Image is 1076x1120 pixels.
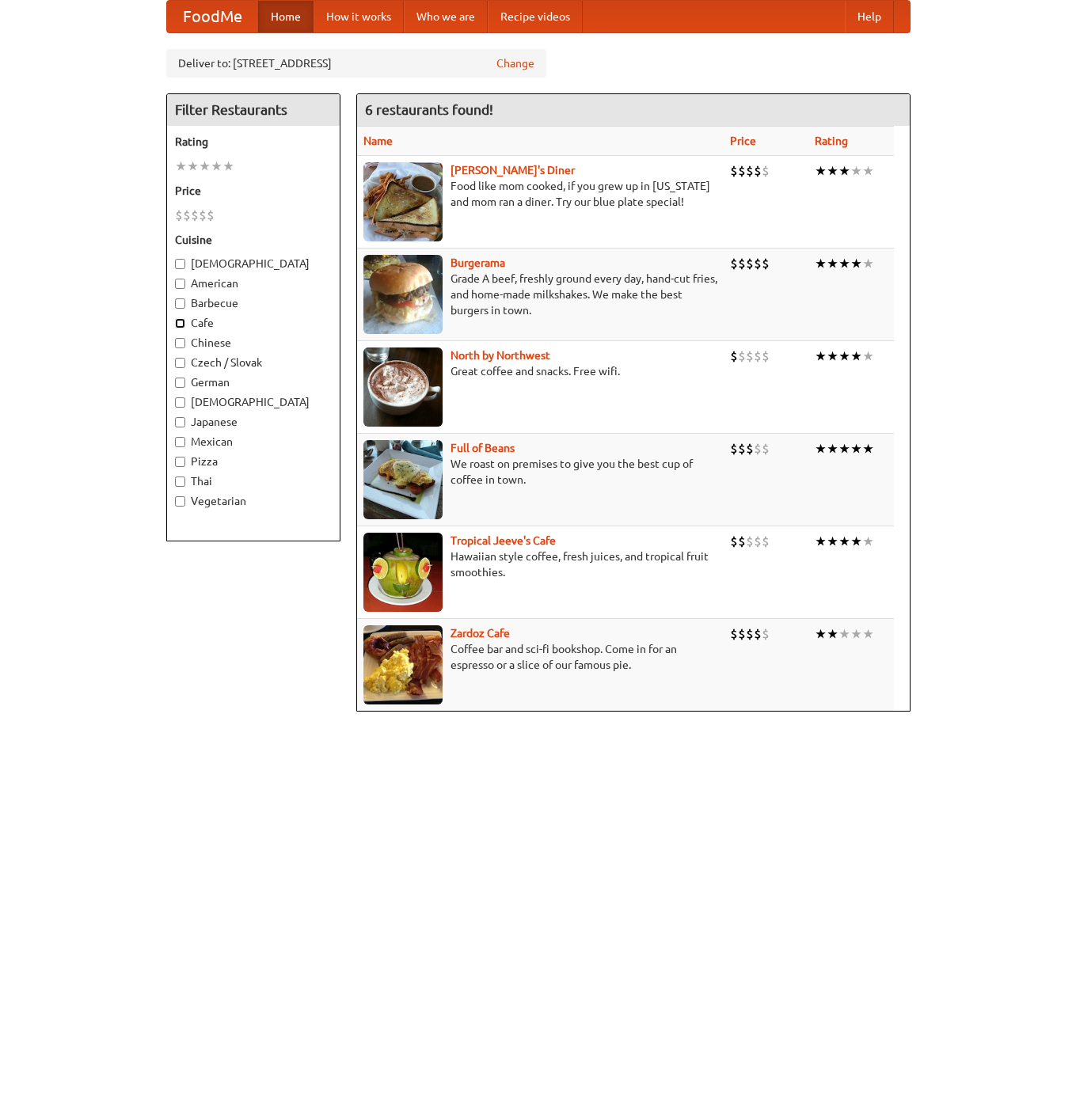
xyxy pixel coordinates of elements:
[746,625,754,643] li: $
[762,255,770,272] li: $
[363,347,443,427] img: north.jpg
[762,440,770,457] li: $
[827,625,838,643] li: ★
[363,162,443,241] img: sallys.jpg
[175,454,332,469] label: Pizza
[496,55,534,71] a: Change
[363,641,717,673] p: Coffee bar and sci-fi bookshop. Come in for an espresso or a slice of our famous pie.
[738,440,746,457] li: $
[363,456,717,488] p: We roast on premises to give you the best cup of coffee in town.
[754,162,762,180] li: $
[211,158,222,175] li: ★
[175,473,332,489] label: Thai
[762,162,770,180] li: $
[167,94,340,126] h4: Filter Restaurants
[166,49,546,78] div: Deliver to: [STREET_ADDRESS]
[363,271,717,318] p: Grade A beef, freshly ground every day, hand-cut fries, and home-made milkshakes. We make the bes...
[363,440,443,519] img: beans.jpg
[746,440,754,457] li: $
[845,1,894,32] a: Help
[451,349,550,362] a: North by Northwest
[175,437,185,447] input: Mexican
[175,298,185,309] input: Barbecue
[838,625,850,643] li: ★
[258,1,314,32] a: Home
[175,378,185,388] input: German
[738,255,746,272] li: $
[815,440,827,457] li: ★
[827,347,838,365] li: ★
[175,256,332,271] label: [DEMOGRAPHIC_DATA]
[738,347,746,365] li: $
[175,315,332,331] label: Cafe
[754,625,762,643] li: $
[175,232,332,248] h5: Cuisine
[746,347,754,365] li: $
[175,358,185,368] input: Czech / Slovak
[451,256,505,269] b: Burgerama
[815,533,827,550] li: ★
[451,442,515,454] b: Full of Beans
[175,394,332,410] label: [DEMOGRAPHIC_DATA]
[175,295,332,311] label: Barbecue
[175,275,332,291] label: American
[862,347,874,365] li: ★
[815,162,827,180] li: ★
[862,533,874,550] li: ★
[365,102,493,117] ng-pluralize: 6 restaurants found!
[762,625,770,643] li: $
[488,1,583,32] a: Recipe videos
[175,493,332,509] label: Vegetarian
[815,625,827,643] li: ★
[862,625,874,643] li: ★
[850,625,862,643] li: ★
[175,414,332,430] label: Japanese
[404,1,488,32] a: Who we are
[175,457,185,467] input: Pizza
[730,625,738,643] li: $
[363,625,443,704] img: zardoz.jpg
[827,440,838,457] li: ★
[207,207,215,224] li: $
[746,533,754,550] li: $
[175,207,183,224] li: $
[738,533,746,550] li: $
[175,496,185,507] input: Vegetarian
[222,158,234,175] li: ★
[167,1,258,32] a: FoodMe
[762,347,770,365] li: $
[175,158,187,175] li: ★
[175,434,332,450] label: Mexican
[850,533,862,550] li: ★
[175,476,185,487] input: Thai
[451,164,575,177] b: [PERSON_NAME]'s Diner
[451,627,510,640] a: Zardoz Cafe
[175,355,332,370] label: Czech / Slovak
[838,347,850,365] li: ★
[363,363,717,379] p: Great coffee and snacks. Free wifi.
[175,134,332,150] h5: Rating
[183,207,191,224] li: $
[754,255,762,272] li: $
[451,534,556,547] b: Tropical Jeeve's Cafe
[187,158,199,175] li: ★
[199,207,207,224] li: $
[363,255,443,334] img: burgerama.jpg
[730,533,738,550] li: $
[175,183,332,199] h5: Price
[815,135,848,147] a: Rating
[314,1,404,32] a: How it works
[862,255,874,272] li: ★
[175,279,185,289] input: American
[199,158,211,175] li: ★
[738,625,746,643] li: $
[850,255,862,272] li: ★
[850,347,862,365] li: ★
[191,207,199,224] li: $
[746,255,754,272] li: $
[815,255,827,272] li: ★
[175,417,185,427] input: Japanese
[815,347,827,365] li: ★
[862,162,874,180] li: ★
